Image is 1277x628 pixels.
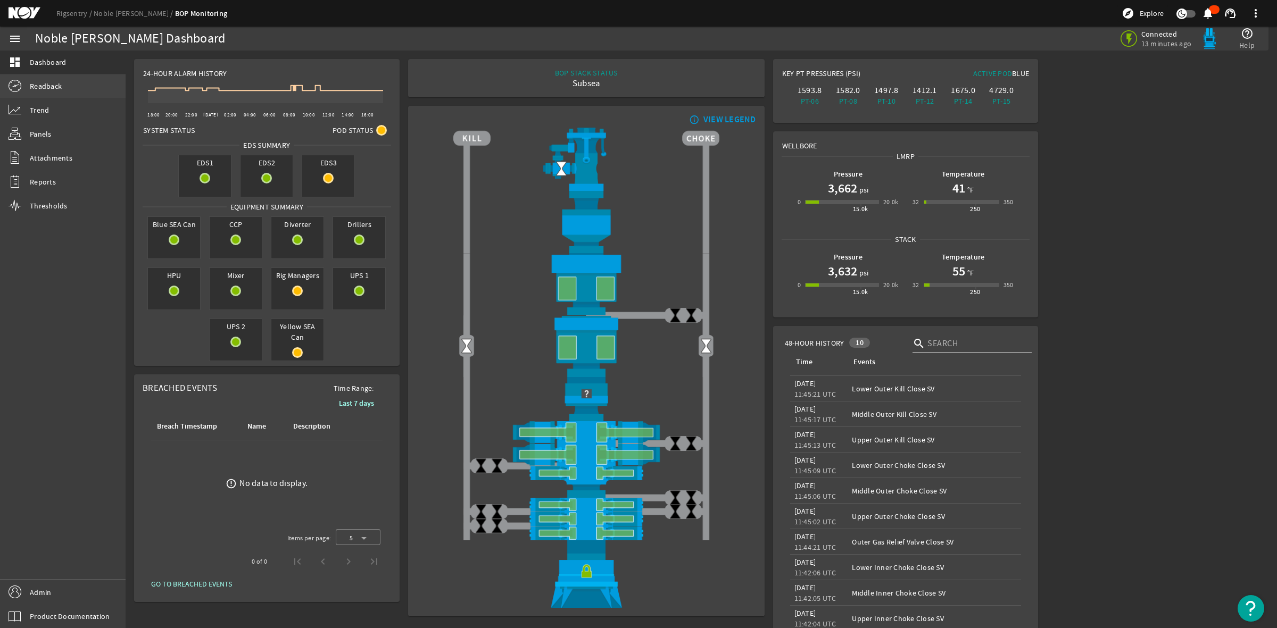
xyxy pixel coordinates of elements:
[555,68,618,78] div: BOP STACK STATUS
[667,307,683,323] img: ValveClose.png
[852,485,1017,496] div: Middle Outer Choke Close SV
[927,337,1023,350] input: Search
[224,112,236,118] text: 02:00
[489,458,505,474] img: ValveClose.png
[852,383,1017,394] div: Lower Outer Kill Close SV
[453,540,719,608] img: WellheadConnectorLock.png
[239,478,308,489] div: No data to display.
[453,421,719,443] img: ShearRamOpen.png
[210,319,262,334] span: UPS 2
[56,9,94,18] a: Rigsentry
[453,128,719,191] img: RiserAdapter.png
[683,490,699,506] img: ValveClose.png
[9,56,21,69] mat-icon: dashboard
[489,518,505,534] img: ValveClose.png
[774,132,1038,151] div: Wellbore
[1117,5,1168,22] button: Explore
[853,356,875,368] div: Events
[794,517,836,526] legacy-datetime-component: 11:45:02 UTC
[453,498,719,512] img: PipeRamOpen.png
[857,267,869,278] span: psi
[302,155,354,170] span: EDS3
[893,151,918,162] span: LMRP
[794,583,816,592] legacy-datetime-component: [DATE]
[175,9,228,19] a: BOP Monitoring
[143,68,227,79] span: 24-Hour Alarm History
[227,202,307,212] span: Equipment Summary
[271,319,324,345] span: Yellow SEA Can
[94,9,175,18] a: Noble [PERSON_NAME]
[798,197,801,207] div: 0
[271,217,324,232] span: Diverter
[698,338,714,354] img: Valve2Open.png
[1141,39,1192,48] span: 13 minutes ago
[453,480,719,498] img: BopBodyShearBottom.png
[970,204,980,214] div: 250
[453,526,719,540] img: PipeRamOpen.png
[203,112,218,118] text: [DATE]
[239,140,294,150] span: EDS SUMMARY
[1004,280,1014,290] div: 350
[1004,197,1014,207] div: 350
[30,587,51,598] span: Admin
[473,518,489,534] img: ValveClose.png
[794,557,816,567] legacy-datetime-component: [DATE]
[794,593,836,603] legacy-datetime-component: 11:42:05 UTC
[984,85,1018,96] div: 4729.0
[952,180,965,197] h1: 41
[946,85,980,96] div: 1675.0
[849,338,870,348] div: 10
[473,504,489,520] img: ValveClose.png
[283,112,295,118] text: 08:00
[30,200,68,211] span: Thresholds
[794,542,836,552] legacy-datetime-component: 11:44:21 UTC
[794,356,840,368] div: Time
[828,263,857,280] h1: 3,632
[30,177,56,187] span: Reports
[185,112,197,118] text: 22:00
[555,78,618,89] div: Subsea
[1238,595,1264,622] button: Open Resource Center
[1239,40,1255,51] span: Help
[489,504,505,520] img: ValveClose.png
[322,112,335,118] text: 12:00
[984,96,1018,106] div: PT-15
[667,490,683,506] img: ValveClose.png
[794,389,836,399] legacy-datetime-component: 11:45:21 UTC
[1122,7,1134,20] mat-icon: explore
[1141,29,1192,39] span: Connected
[1224,7,1237,20] mat-icon: support_agent
[794,440,836,450] legacy-datetime-component: 11:45:13 UTC
[210,268,262,283] span: Mixer
[942,169,985,179] b: Temperature
[148,268,200,283] span: HPU
[453,253,719,315] img: UpperAnnularOpen.png
[30,105,49,115] span: Trend
[293,421,330,432] div: Description
[30,153,72,163] span: Attachments
[794,404,816,414] legacy-datetime-component: [DATE]
[883,197,899,207] div: 20.0k
[143,574,241,593] button: GO TO BREACHED EVENTS
[913,280,919,290] div: 32
[687,115,700,124] mat-icon: info_outline
[852,511,1017,522] div: Upper Outer Choke Close SV
[30,81,62,91] span: Readback
[794,415,836,424] legacy-datetime-component: 11:45:17 UTC
[834,169,863,179] b: Pressure
[831,85,865,96] div: 1582.0
[1243,1,1268,26] button: more_vert
[263,112,276,118] text: 06:00
[342,112,354,118] text: 14:00
[1199,28,1220,49] img: Bluepod.svg
[852,434,1017,445] div: Upper Outer Kill Close SV
[667,436,683,451] img: ValveClose.png
[794,608,816,618] legacy-datetime-component: [DATE]
[244,112,256,118] text: 04:00
[9,32,21,45] mat-icon: menu
[292,421,345,432] div: Description
[271,268,324,283] span: Rig Managers
[179,155,231,170] span: EDS1
[333,268,385,283] span: UPS 1
[965,267,974,278] span: °F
